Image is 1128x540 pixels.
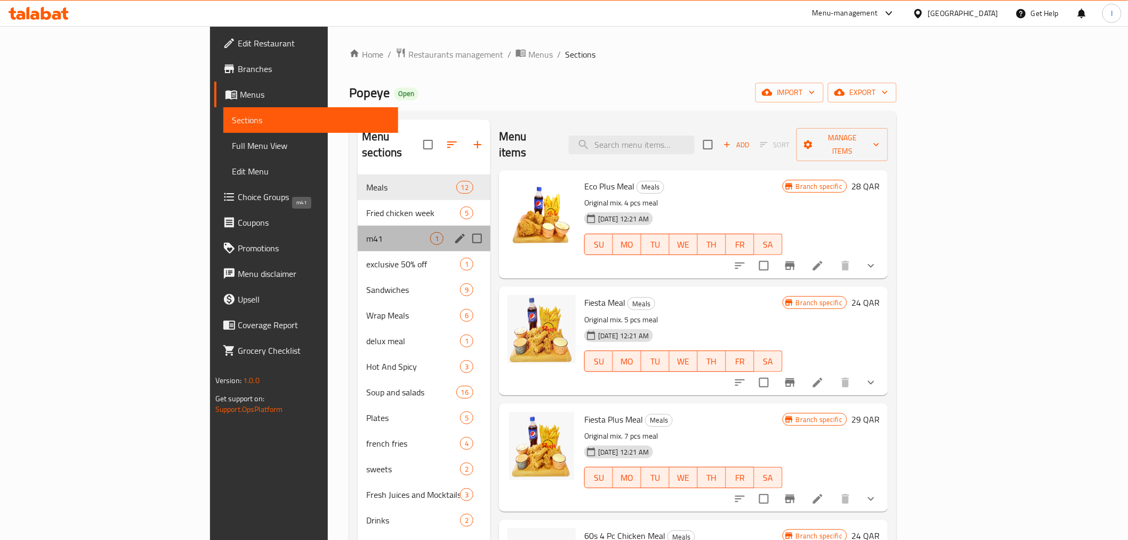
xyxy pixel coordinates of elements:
div: Sandwiches9 [358,277,490,303]
span: Branches [238,62,390,75]
span: Branch specific [792,298,847,308]
div: items [460,463,473,475]
div: Sandwiches [366,283,460,296]
span: Meals [628,298,655,310]
a: Branches [214,56,398,82]
span: Manage items [805,131,880,158]
a: Sections [223,107,398,133]
svg: Show Choices [865,259,877,272]
button: WE [670,467,698,488]
button: sort-choices [727,370,753,395]
span: WE [674,237,694,252]
div: items [460,207,473,219]
span: Meals [646,414,672,426]
div: french fries [366,437,460,450]
span: export [836,86,888,99]
div: items [460,437,473,450]
span: SU [589,470,609,486]
span: 2 [461,515,473,526]
span: 12 [457,182,473,193]
span: Get support on: [215,392,264,406]
span: Edit Menu [232,165,390,178]
span: SA [759,354,778,369]
span: 1.0.0 [243,374,260,387]
button: show more [858,486,884,512]
button: FR [726,467,754,488]
span: MO [617,354,637,369]
span: MO [617,237,637,252]
span: 2 [461,464,473,474]
a: Menu disclaimer [214,261,398,287]
div: Plates5 [358,405,490,431]
p: Original mix. 5 pcs meal [584,313,783,327]
button: TU [641,234,670,255]
a: Edit menu item [811,493,824,505]
span: Sections [565,48,595,61]
button: FR [726,234,754,255]
button: MO [613,234,641,255]
span: 3 [461,490,473,500]
span: 3 [461,362,473,372]
div: items [456,386,473,399]
div: french fries4 [358,431,490,456]
span: Wrap Meals [366,309,460,322]
span: Select section [697,133,719,156]
div: delux meal [366,335,460,347]
span: TH [702,354,722,369]
a: Edit menu item [811,376,824,389]
button: export [828,83,897,102]
span: Restaurants management [408,48,503,61]
a: Coverage Report [214,312,398,338]
button: WE [670,234,698,255]
div: delux meal1 [358,328,490,354]
a: Support.OpsPlatform [215,402,283,416]
span: m41 [366,232,430,245]
span: WE [674,354,694,369]
span: 9 [461,285,473,295]
a: Menus [214,82,398,107]
a: Edit Menu [223,158,398,184]
span: 16 [457,387,473,398]
div: Hot And Spicy [366,360,460,373]
span: Sort sections [439,132,465,157]
button: Add [719,137,753,153]
span: [DATE] 12:21 AM [594,331,653,341]
span: Eco Plus Meal [584,178,634,194]
button: delete [833,486,858,512]
svg: Show Choices [865,493,877,505]
li: / [557,48,561,61]
button: sort-choices [727,253,753,279]
a: Upsell [214,287,398,312]
li: / [507,48,511,61]
span: import [764,86,815,99]
span: 5 [461,413,473,423]
span: 1 [461,259,473,269]
span: Fresh Juices and Mocktails [366,488,460,501]
button: TH [698,467,726,488]
span: Fiesta Plus Meal [584,411,643,427]
div: Wrap Meals6 [358,303,490,328]
button: Manage items [796,128,888,161]
button: MO [613,467,641,488]
span: Upsell [238,293,390,306]
span: FR [730,470,750,486]
span: Meals [637,181,664,193]
span: TU [646,470,665,486]
span: MO [617,470,637,486]
span: Select to update [753,488,775,510]
h6: 29 QAR [851,412,880,427]
button: WE [670,351,698,372]
span: exclusive 50% off [366,258,460,271]
a: Full Menu View [223,133,398,158]
div: Plates [366,411,460,424]
nav: breadcrumb [349,47,897,61]
span: Promotions [238,242,390,255]
span: FR [730,354,750,369]
div: Drinks [366,514,460,527]
span: Fried chicken week [366,207,460,219]
span: Edit Restaurant [238,37,390,50]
